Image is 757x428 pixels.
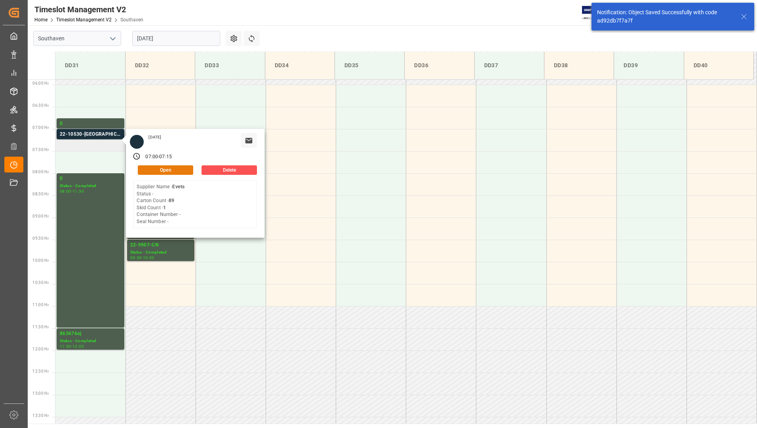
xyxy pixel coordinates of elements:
div: DD34 [272,58,328,73]
button: Delete [202,165,257,175]
span: 09:00 Hr [32,214,49,218]
span: 06:30 Hr [32,103,49,108]
div: Supplier Name - Status - Carton Count - Skid Count - Container Number - Seal Number - [137,184,184,225]
div: - [141,256,143,259]
div: 12:00 [72,345,84,348]
span: 10:00 Hr [32,258,49,263]
button: open menu [107,32,118,45]
div: DD40 [690,58,747,73]
div: 0 [60,175,121,183]
span: 08:00 Hr [32,170,49,174]
div: 07:00 [145,153,158,161]
div: 863676oj [60,330,121,338]
span: 10:30 Hr [32,280,49,285]
div: DD37 [481,58,538,73]
div: DD36 [411,58,468,73]
img: Exertis%20JAM%20-%20Email%20Logo.jpg_1722504956.jpg [582,6,609,20]
div: 11:30 [72,189,84,193]
span: 09:30 Hr [32,236,49,241]
span: 12:00 Hr [32,347,49,351]
a: Home [34,17,48,23]
div: DD31 [62,58,119,73]
b: 89 [169,198,174,203]
b: 1 [163,205,166,210]
div: DD38 [551,58,607,73]
div: 0 [60,120,121,128]
div: 22-10530-[GEOGRAPHIC_DATA] [60,131,121,138]
input: DD-MM-YYYY [132,31,220,46]
div: Status - Completed [60,338,121,345]
div: - [71,189,72,193]
span: 13:00 Hr [32,391,49,396]
div: 22-9907-CN [130,241,191,249]
div: - [71,345,72,348]
div: 08:00 [60,189,71,193]
button: Open [138,165,193,175]
div: DD32 [132,58,188,73]
div: Status - Completed [130,249,191,256]
div: [DATE] [146,134,164,140]
span: 08:30 Hr [32,192,49,196]
a: Timeslot Management V2 [56,17,112,23]
span: 12:30 Hr [32,369,49,373]
span: 13:30 Hr [32,413,49,418]
div: Notification: Object Saved Successfully with code ad92db7f7a7f [597,8,733,25]
div: 09:30 [130,256,142,259]
div: DD39 [620,58,677,73]
div: 11:30 [60,345,71,348]
div: DD35 [341,58,398,73]
span: 11:00 Hr [32,303,49,307]
div: 10:00 [143,256,154,259]
div: - [158,153,159,161]
span: 07:00 Hr [32,125,49,130]
div: Status - Completed [60,183,121,189]
div: Timeslot Management V2 [34,4,143,15]
span: 07:30 Hr [32,148,49,152]
input: Type to search/select [33,31,121,46]
span: 11:30 Hr [32,325,49,329]
div: 07:15 [159,153,172,161]
span: 06:00 Hr [32,81,49,85]
div: Status - [60,138,121,145]
div: Status - Completed [60,128,121,134]
b: Evets [172,184,184,189]
div: DD33 [202,58,258,73]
